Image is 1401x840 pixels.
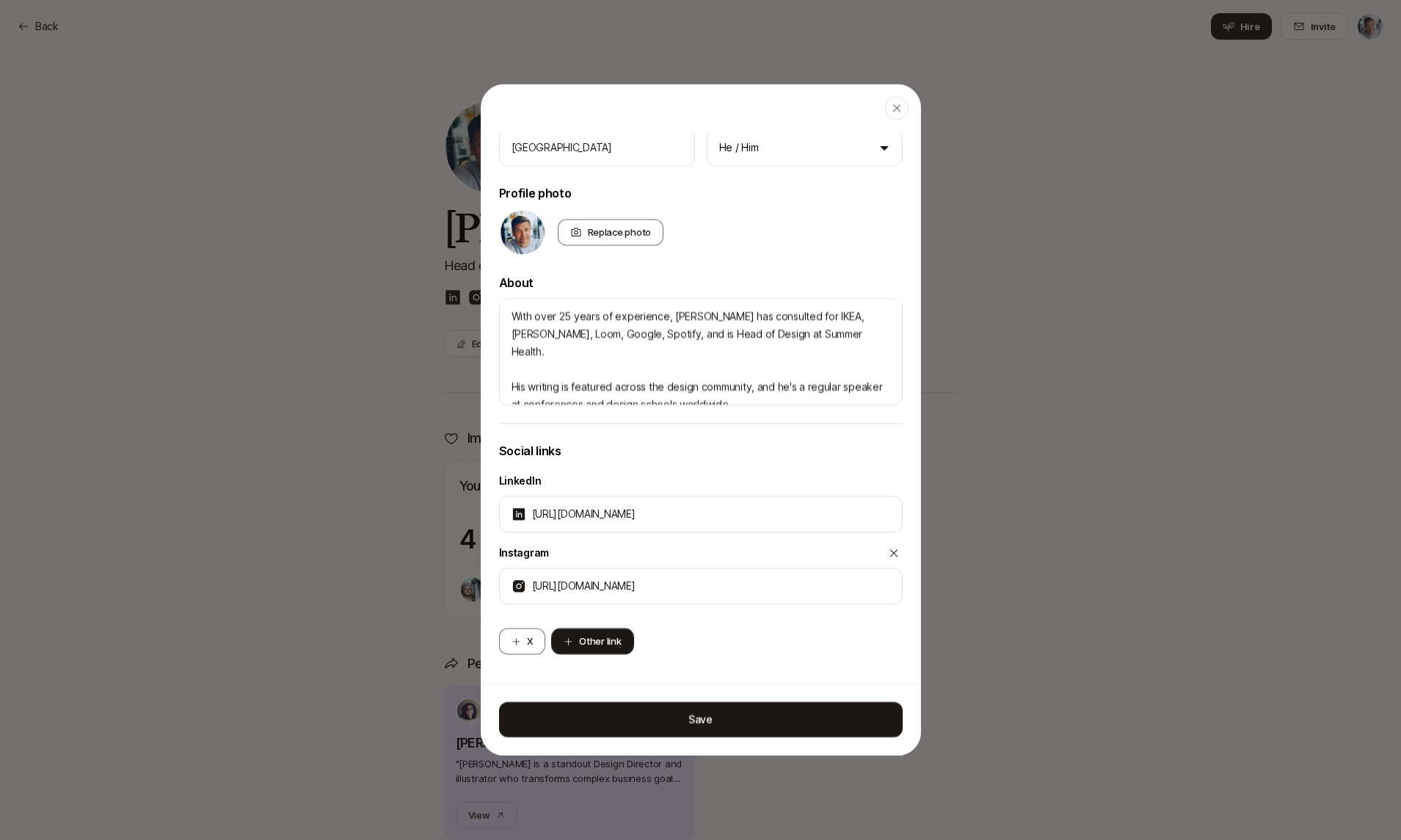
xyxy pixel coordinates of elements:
button: Save [499,702,903,737]
p: Social links [499,441,903,460]
p: Profile photo [499,184,903,203]
img: instagram-logo [512,579,526,593]
img: linkedin-logo [512,507,526,521]
p: Instagram [499,544,549,562]
input: Add your Instagram handle [532,577,890,595]
input: e.g. Brooklyn, NY [512,139,683,156]
input: Add your LinkedIn profile URL [532,505,890,523]
textarea: With over 25 years of experience, [PERSON_NAME] has consulted for IKEA, [PERSON_NAME], Loom, Goog... [499,298,903,405]
p: LinkedIn [499,472,542,490]
button: Other link [551,628,633,654]
img: ACg8ocKEKRaDdLI4UrBIVgU4GlSDRsaw4FFi6nyNfamyhzdGAwDX=s160-c [501,210,545,254]
p: About [499,273,903,292]
div: Replace photo [558,219,664,245]
button: X [499,628,546,654]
